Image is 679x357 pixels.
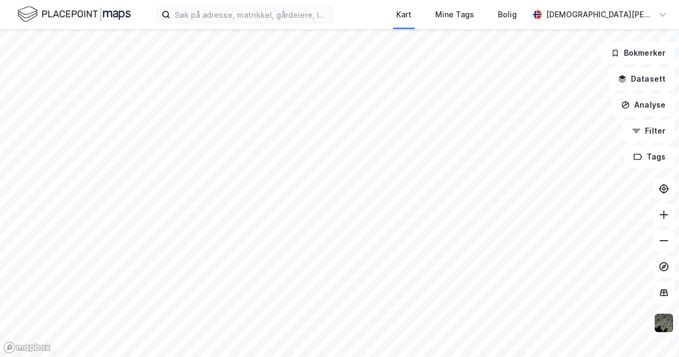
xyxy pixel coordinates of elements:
[435,8,474,21] div: Mine Tags
[546,8,654,21] div: [DEMOGRAPHIC_DATA][PERSON_NAME]
[17,5,131,24] img: logo.f888ab2527a4732fd821a326f86c7f29.svg
[498,8,517,21] div: Bolig
[170,6,332,23] input: Søk på adresse, matrikkel, gårdeiere, leietakere eller personer
[625,305,679,357] iframe: Chat Widget
[396,8,411,21] div: Kart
